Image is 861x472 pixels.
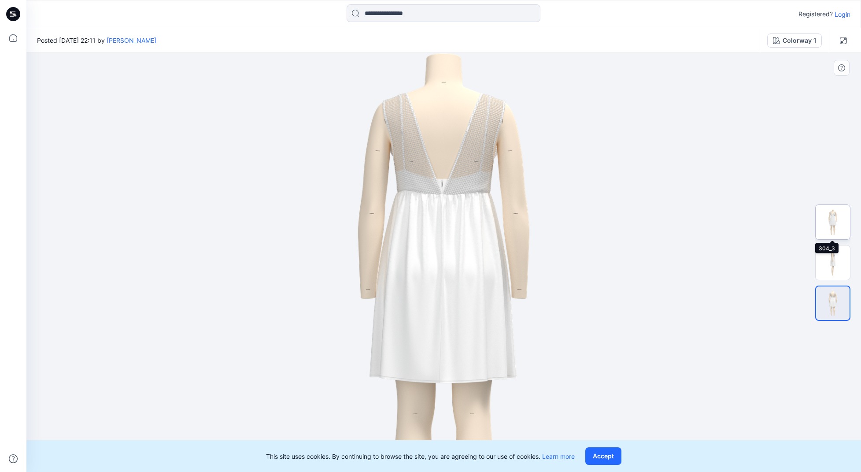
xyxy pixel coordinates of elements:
p: This site uses cookies. By continuing to browse the site, you are agreeing to our use of cookies. [266,452,575,461]
a: [PERSON_NAME] [107,37,156,44]
a: Learn more [542,453,575,460]
p: Registered? [798,9,833,19]
p: Login [835,10,850,19]
img: 304_4 [816,245,850,280]
span: Posted [DATE] 22:11 by [37,36,156,45]
img: 304_3 [816,205,850,239]
button: Accept [585,447,621,465]
div: Colorway 1 [783,36,816,45]
img: 304_5 [816,286,850,320]
button: Colorway 1 [767,33,822,48]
